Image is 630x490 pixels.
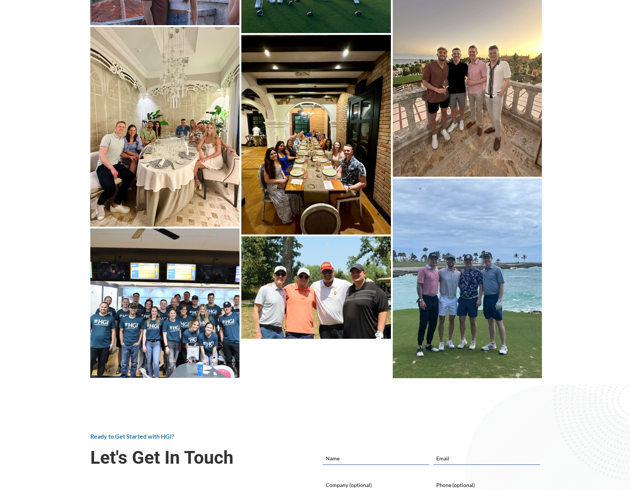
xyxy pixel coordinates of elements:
img: IMG_7676 [90,27,242,229]
img: WM Coe golf team [241,236,393,341]
img: IMG_9733 (1) [393,179,544,380]
input: Email [433,452,540,464]
img: Team Dinner Mike1 [241,35,393,237]
input: Name [323,452,429,464]
span: Let's Get In Touch [90,447,308,468]
span: Ready to Get Started with HGI? [90,433,174,440]
img: Untitled design (74) [90,228,242,380]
